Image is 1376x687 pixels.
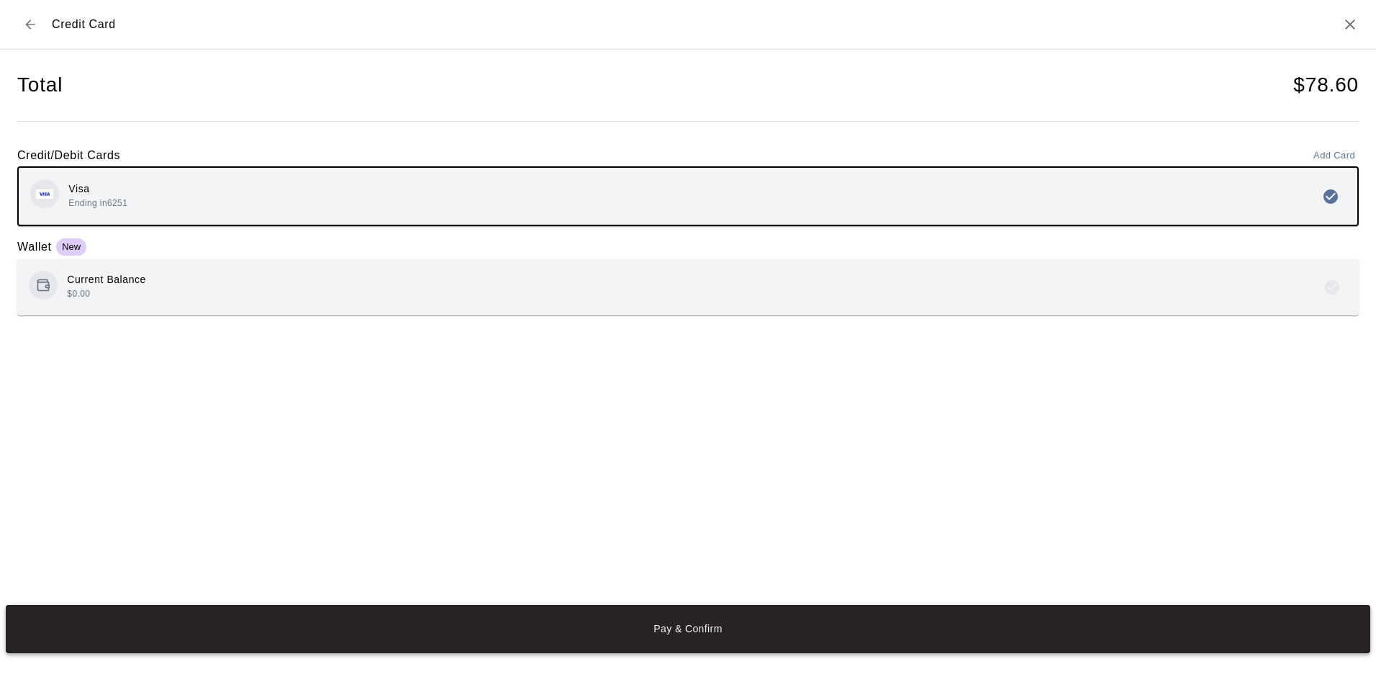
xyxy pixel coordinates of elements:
button: Pay & Confirm [6,605,1370,653]
button: Back to checkout [17,12,43,37]
h6: Wallet [17,238,52,256]
button: Add Card [1310,145,1359,167]
p: Visa [68,181,127,197]
img: Credit card brand logo [36,189,53,199]
button: Close [1341,16,1359,33]
button: Credit card brand logoVisaEnding in6251 [19,168,1357,225]
h4: $ 78.60 [1293,73,1359,98]
h6: Credit/Debit Cards [17,146,120,165]
span: Ending in 6251 [68,198,127,208]
div: Credit Card [17,12,116,37]
span: New [56,241,86,252]
h4: Total [17,73,63,98]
